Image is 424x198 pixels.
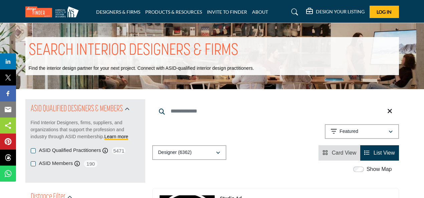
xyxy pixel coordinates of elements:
span: Log In [377,9,392,15]
p: Find Interior Designers, firms, suppliers, and organizations that support the profession and indu... [31,119,140,140]
div: DESIGN YOUR LISTING [306,8,365,16]
h1: SEARCH INTERIOR DESIGNERS & FIRMS [29,40,238,61]
a: View Card [323,150,356,156]
span: 5471 [111,147,126,155]
input: ASID Members checkbox [31,161,36,166]
a: PRODUCTS & RESOURCES [145,9,202,15]
img: Site Logo [25,6,82,17]
a: Learn more [104,134,129,139]
a: ABOUT [252,9,268,15]
span: List View [374,150,395,156]
label: ASID Qualified Practitioners [39,147,101,154]
a: DESIGNERS & FIRMS [96,9,140,15]
a: INVITE TO FINDER [207,9,247,15]
label: ASID Members [39,160,73,167]
p: Featured [340,128,358,135]
p: Designer (6362) [158,149,192,156]
span: Card View [332,150,357,156]
li: Card View [319,145,360,161]
a: Search [285,7,302,17]
h2: ASID QUALIFIED DESIGNERS & MEMBERS [31,103,123,115]
p: Find the interior design partner for your next project. Connect with ASID-qualified interior desi... [29,65,254,72]
a: View List [364,150,395,156]
button: Designer (6362) [152,145,226,160]
label: Show Map [367,165,392,173]
li: List View [360,145,399,161]
input: ASID Qualified Practitioners checkbox [31,148,36,153]
input: Search Keyword [152,103,399,119]
button: Featured [325,124,399,139]
span: 190 [83,160,98,168]
button: Log In [370,6,399,18]
h5: DESIGN YOUR LISTING [316,9,365,15]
